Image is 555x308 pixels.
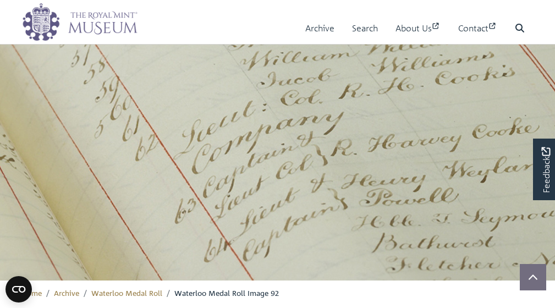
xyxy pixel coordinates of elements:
a: Waterloo Medal Roll [91,288,162,298]
button: Scroll to top [520,264,546,290]
span: Feedback [539,147,552,193]
a: About Us [395,13,441,44]
a: Contact [458,13,497,44]
a: Search [352,13,378,44]
img: logo_wide.png [22,3,138,41]
a: Would you like to provide feedback? [533,139,555,200]
button: Open CMP widget [6,276,32,302]
a: Archive [54,288,79,298]
span: Waterloo Medal Roll Image 92 [174,288,279,298]
a: Archive [305,13,334,44]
